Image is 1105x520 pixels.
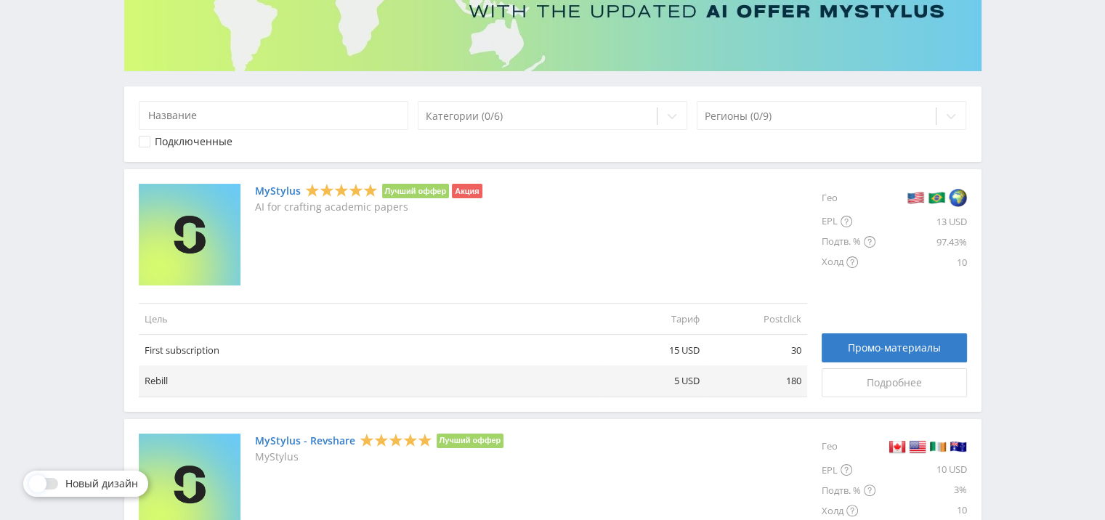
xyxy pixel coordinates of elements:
[875,460,967,480] div: 10 USD
[705,365,807,397] td: 180
[305,183,378,198] div: 5 Stars
[875,252,967,272] div: 10
[875,232,967,252] div: 97.43%
[255,185,301,197] a: MyStylus
[139,184,240,285] img: MyStylus
[437,434,504,448] li: Лучший оффер
[822,460,875,480] div: EPL
[139,303,604,334] td: Цель
[822,480,875,500] div: Подтв. %
[822,252,875,272] div: Холд
[139,101,409,130] input: Название
[822,184,875,211] div: Гео
[705,303,807,334] td: Postclick
[822,232,875,252] div: Подтв. %
[65,478,138,489] span: Новый дизайн
[822,434,875,460] div: Гео
[875,211,967,232] div: 13 USD
[822,368,967,397] a: Подробнее
[604,335,705,366] td: 15 USD
[255,201,482,213] p: AI for crafting academic papers
[255,451,504,463] p: MyStylus
[822,211,875,232] div: EPL
[155,136,232,147] div: Подключенные
[604,365,705,397] td: 5 USD
[382,184,450,198] li: Лучший оффер
[867,377,922,389] span: Подробнее
[705,335,807,366] td: 30
[139,335,604,366] td: First subscription
[255,435,355,447] a: MyStylus - Revshare
[848,342,941,354] span: Промо-материалы
[139,365,604,397] td: Rebill
[875,480,967,500] div: 3%
[360,432,432,447] div: 5 Stars
[822,333,967,362] a: Промо-материалы
[604,303,705,334] td: Тариф
[452,184,482,198] li: Акция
